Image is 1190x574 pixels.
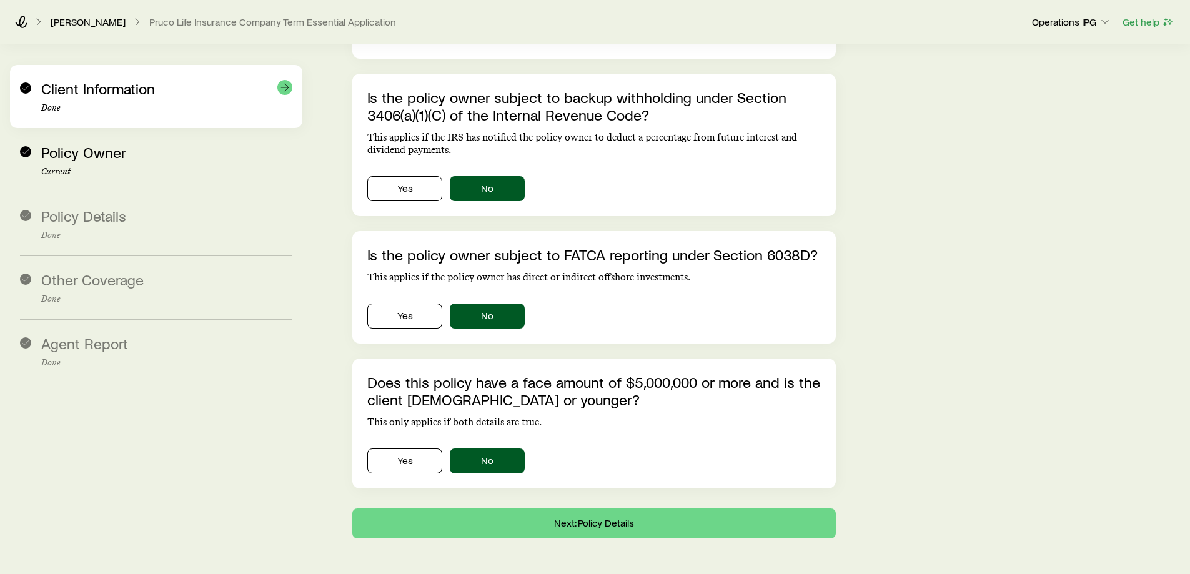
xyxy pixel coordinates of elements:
p: Current [41,167,292,177]
p: Is the policy owner subject to backup withholding under Section 3406(a)(1)(C) of the Internal Rev... [367,89,820,124]
button: Operations IPG [1031,15,1112,30]
p: Done [41,103,292,113]
a: [PERSON_NAME] [50,16,126,28]
button: No [450,176,525,201]
button: Next: Policy Details [352,508,835,538]
span: Client Information [41,79,155,97]
span: Policy Owner [41,143,126,161]
span: Agent Report [41,334,128,352]
p: Done [41,294,292,304]
button: Yes [367,448,442,473]
p: This only applies if both details are true. [367,416,820,428]
button: No [450,448,525,473]
p: Operations IPG [1032,16,1111,28]
p: Done [41,358,292,368]
p: Is the policy owner subject to FATCA reporting under Section 6038D? [367,246,820,264]
span: Policy Details [41,207,126,225]
p: Done [41,230,292,240]
p: This applies if the IRS has notified the policy owner to deduct a percentage from future interest... [367,131,820,156]
button: Pruco Life Insurance Company Term Essential Application [149,16,397,28]
button: Get help [1122,15,1175,29]
button: No [450,304,525,329]
button: Yes [367,304,442,329]
button: Yes [367,176,442,201]
span: Other Coverage [41,270,144,289]
p: This applies if the policy owner has direct or indirect offshore investments. [367,271,820,284]
p: Does this policy have a face amount of $5,000,000 or more and is the client [DEMOGRAPHIC_DATA] or... [367,374,820,408]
